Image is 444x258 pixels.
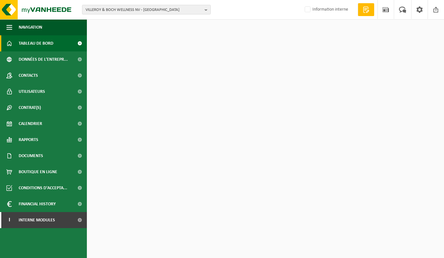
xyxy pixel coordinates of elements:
span: Tableau de bord [19,35,53,51]
span: Données de l'entrepr... [19,51,68,67]
span: Financial History [19,196,56,212]
span: Navigation [19,19,42,35]
span: Documents [19,148,43,164]
span: Calendrier [19,116,42,132]
span: VILLEROY & BOCH WELLNESS NV - [GEOGRAPHIC_DATA] [86,5,202,15]
span: Contrat(s) [19,100,41,116]
span: I [6,212,12,228]
span: Contacts [19,67,38,84]
span: Conditions d'accepta... [19,180,67,196]
label: Information interne [303,5,348,14]
span: Interne modules [19,212,55,228]
span: Utilisateurs [19,84,45,100]
span: Boutique en ligne [19,164,57,180]
button: VILLEROY & BOCH WELLNESS NV - [GEOGRAPHIC_DATA] [82,5,211,14]
span: Rapports [19,132,38,148]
